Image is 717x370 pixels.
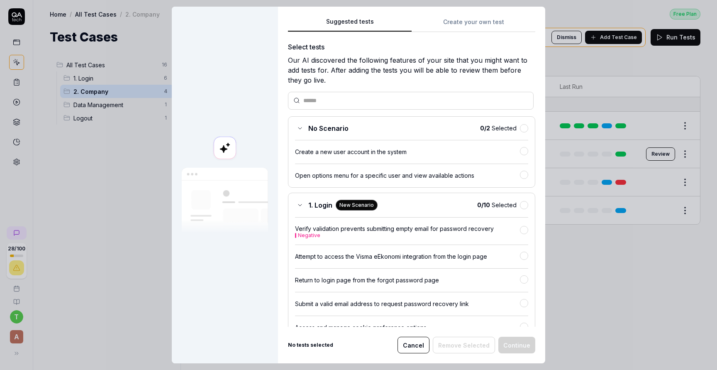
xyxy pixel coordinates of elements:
[295,252,520,261] div: Attempt to access the Visma eEkonomi integration from the login page
[480,124,517,132] span: Selected
[288,42,535,52] div: Select tests
[295,147,520,156] div: Create a new user account in the system
[295,171,520,180] div: Open options menu for a specific user and view available actions
[295,276,520,284] div: Return to login page from the forgot password page
[298,233,320,238] button: Negative
[412,17,535,32] button: Create your own test
[295,299,520,308] div: Submit a valid email address to request password recovery link
[477,201,490,208] b: 0 / 10
[288,341,333,349] b: No tests selected
[398,337,429,353] button: Cancel
[498,337,535,353] button: Continue
[182,168,268,234] img: Our AI scans your site and suggests things to test
[295,323,520,332] div: Access and manage cookie preference options
[308,200,332,210] span: 1. Login
[433,337,495,353] button: Remove Selected
[288,17,412,32] button: Suggested tests
[477,201,517,209] span: Selected
[295,224,520,238] div: Verify validation prevents submitting empty email for password recovery
[288,55,535,85] div: Our AI discovered the following features of your site that you might want to add tests for. After...
[336,200,378,211] div: New Scenario
[480,125,490,132] b: 0 / 2
[308,123,349,133] span: No Scenario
